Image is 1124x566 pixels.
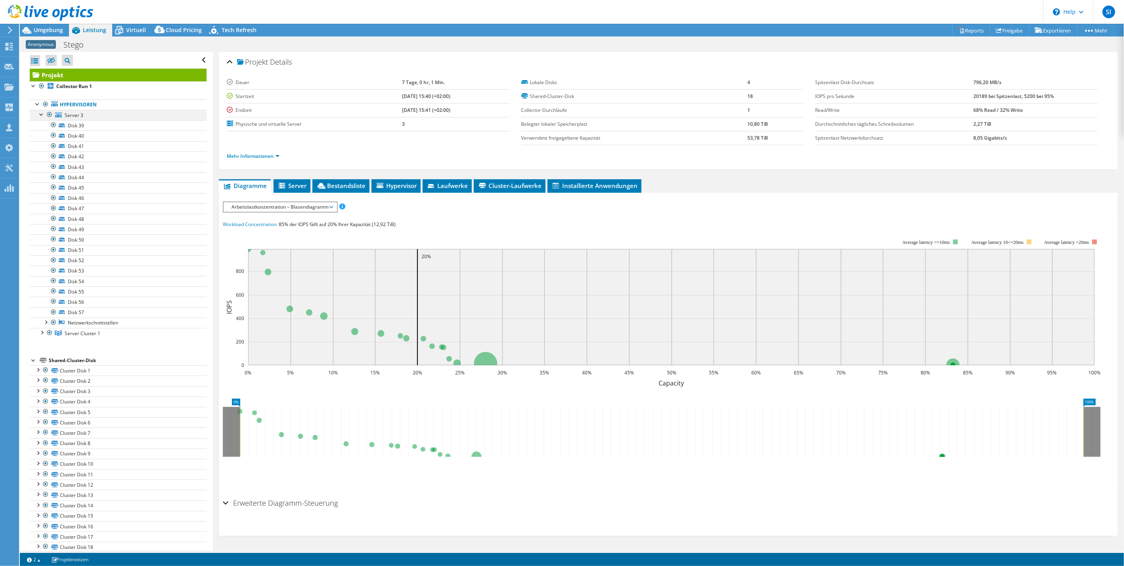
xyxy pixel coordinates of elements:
text: 800 [236,268,244,274]
text: 65% [794,369,803,376]
text: 90% [1005,369,1015,376]
label: Read/Write [816,106,974,114]
b: 1 [747,107,750,113]
a: Cluster Disk 12 [30,480,207,490]
b: 8,05 Gigabits/s [974,134,1007,141]
a: Server Cluster 1 [30,328,207,338]
a: Mehr Informationen [227,153,280,159]
a: Cluster Disk 7 [30,428,207,438]
a: Cluster Disk 5 [30,407,207,417]
a: Collector Run 1 [30,81,207,92]
label: Shared-Cluster-Disk [521,92,748,100]
a: Disk 42 [30,152,207,162]
span: SI [1103,6,1115,18]
tspan: Average latency 10<=20ms [971,240,1024,245]
a: Cluster Disk 16 [30,521,207,531]
a: Disk 53 [30,266,207,276]
text: 50% [667,369,676,376]
b: 3 [402,121,405,127]
b: 20189 bei Spitzenlast, 5200 bei 95% [974,93,1054,100]
span: Installierte Anwendungen [551,182,638,190]
a: Cluster Disk 1 [30,365,207,376]
a: Freigabe [990,24,1029,36]
a: Cluster Disk 9 [30,449,207,459]
svg: \n [1053,8,1060,15]
label: Startzeit [227,92,402,100]
text: 200 [236,338,244,345]
label: Dauer [227,79,402,86]
span: Anonymous [26,40,56,49]
a: Disk 48 [30,214,207,224]
b: 10,80 TiB [747,121,768,127]
a: Disk 47 [30,203,207,214]
a: Disk 39 [30,120,207,130]
a: Disk 41 [30,141,207,152]
text: 15% [370,369,380,376]
span: Leistung [83,26,106,34]
a: Disk 43 [30,162,207,172]
a: Disk 51 [30,245,207,255]
text: 70% [836,369,846,376]
span: Virtuell [126,26,146,34]
span: Diagramme [223,182,267,190]
a: Cluster Disk 3 [30,386,207,397]
a: Reports [952,24,990,36]
label: Durchschnittliches tägliches Schreibvolumen [816,120,974,128]
b: 68% Read / 32% Write [974,107,1023,113]
a: Cluster Disk 6 [30,417,207,428]
text: Average latency >20ms [1044,240,1089,245]
text: 0 [241,362,244,368]
text: 80% [921,369,930,376]
a: Projekt [30,69,207,81]
label: Spitzenlast Netzwerkdurchsatz [816,134,974,142]
text: 400 [236,315,244,322]
text: 20% [413,369,422,376]
label: Verwendete freigegebene Kapazität [521,134,748,142]
a: Cluster Disk 11 [30,469,207,480]
h2: Erweiterte Diagramm-Steuerung [223,495,338,511]
text: 55% [709,369,718,376]
span: Laufwerke [427,182,468,190]
text: IOPS [225,300,234,314]
label: IOPS pro Sekunde [816,92,974,100]
a: Exportieren [1029,24,1078,36]
a: Disk 44 [30,172,207,182]
text: 60% [751,369,761,376]
label: Physische und virtuelle Server [227,120,402,128]
text: 40% [582,369,592,376]
b: 53,78 TiB [747,134,768,141]
span: Hypervisor [375,182,417,190]
span: Server Cluster 1 [65,330,100,337]
span: Cluster-Laufwerke [478,182,542,190]
span: Arbeitslastkonzentration – Blasendiagramm [228,202,333,212]
a: Cluster Disk 18 [30,542,207,552]
b: 2,27 TiB [974,121,992,127]
a: Cluster Disk 14 [30,501,207,511]
a: Cluster Disk 4 [30,397,207,407]
a: Cluster Disk 17 [30,531,207,542]
text: 30% [498,369,507,376]
text: 600 [236,292,244,298]
b: [DATE] 15:40 (+02:00) [402,93,450,100]
a: Cluster Disk 15 [30,511,207,521]
tspan: Average latency <=10ms [902,240,950,245]
text: Capacity [659,379,685,388]
a: Mehr [1077,24,1114,36]
div: Shared-Cluster-Disk [49,356,207,365]
label: Endzeit [227,106,402,114]
text: 95% [1047,369,1057,376]
text: 45% [624,369,634,376]
a: 2 [21,554,46,564]
span: Server [278,182,306,190]
span: Umgebung [34,26,63,34]
a: Cluster Disk 13 [30,490,207,500]
label: Lokale Disks [521,79,748,86]
a: Projektnotizen [46,554,94,564]
text: 100% [1089,369,1101,376]
a: Disk 55 [30,286,207,297]
a: Disk 56 [30,297,207,307]
a: Cluster Disk 2 [30,376,207,386]
a: Disk 46 [30,193,207,203]
span: Workload Concentration: [223,221,278,228]
text: 10% [328,369,338,376]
